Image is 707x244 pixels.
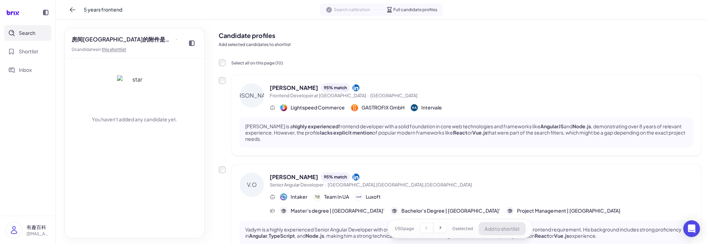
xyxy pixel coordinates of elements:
[421,104,442,111] span: Intervale
[291,104,345,111] span: Lightspeed Commerce
[270,93,366,98] span: Frontend Developer at [GEOGRAPHIC_DATA]
[517,207,620,214] span: Project Management | [GEOGRAPHIC_DATA]
[117,75,152,110] img: star
[245,226,687,239] p: Vadym is a highly experienced Senior Angular Developer with over a decade of experience, signific...
[19,66,32,74] span: Inbox
[472,129,487,136] strong: Vue.js
[328,182,472,188] span: [GEOGRAPHIC_DATA],[GEOGRAPHIC_DATA],[GEOGRAPHIC_DATA]
[4,62,51,78] button: Inbox
[270,182,323,188] span: Senior Angular Developer
[683,220,700,237] div: Open Intercom Messenger
[269,232,295,239] strong: TypeScript
[306,232,324,239] strong: Node.js
[27,231,50,237] p: [EMAIL_ADDRESS][DOMAIN_NAME]
[102,47,126,52] a: this shortlist
[321,173,350,182] div: 95 % match
[395,226,414,232] span: 1 / 50 page
[314,193,321,200] img: 公司logo
[249,232,267,239] strong: Angular
[334,7,370,13] span: Search calibration
[362,104,404,111] span: GASTROFIX GmbH
[554,232,569,239] strong: Vue.js
[370,93,417,98] span: [GEOGRAPHIC_DATA]
[240,173,264,197] div: V.O
[19,48,38,55] span: Shortlist
[72,35,174,44] span: 房间[GEOGRAPHIC_DATA]的附件是打开了发生的接口方式发射点发射点方法
[219,41,701,48] p: Add selected candidates to shortlist
[393,7,437,13] span: Full candidate profiles
[4,44,51,59] button: Shortlist
[270,173,318,181] span: [PERSON_NAME]
[453,129,467,136] strong: React
[92,116,177,123] div: You haven't added any candidate yet.
[6,222,22,238] img: user_logo.png
[291,193,307,200] span: Intaker
[324,193,349,200] span: Team In UA
[367,93,369,98] span: ·
[84,6,122,13] span: 5 years frontend
[366,193,381,200] span: Luxoft
[19,29,35,37] span: Search
[240,83,264,108] div: [PERSON_NAME]
[280,104,287,111] img: 公司logo
[293,123,338,129] strong: highly experienced
[291,207,385,214] span: Master's degree | [GEOGRAPHIC_DATA]'
[452,226,473,232] span: 0 selected
[245,123,687,142] p: [PERSON_NAME] is a frontend developer with a solid foundation in core web technologies and framew...
[219,59,226,66] input: Select all on this page (10)
[69,34,181,45] button: 房间[GEOGRAPHIC_DATA]的附件是打开了发生的接口方式发射点发射点方法
[219,31,701,40] h2: Candidate profiles
[325,182,326,188] span: ·
[535,232,549,239] strong: React
[351,104,358,111] img: 公司logo
[573,123,591,129] strong: Node.js
[321,83,350,92] div: 95 % match
[27,223,50,231] p: 有趣百科
[72,46,181,53] div: 0 candidate s in
[540,123,564,129] strong: AngularJS
[355,193,362,200] img: 公司logo
[401,207,500,214] span: Bachelor's Degree | [GEOGRAPHIC_DATA]'
[270,84,318,92] span: [PERSON_NAME]
[280,193,287,200] img: 公司logo
[320,129,372,136] strong: lacks explicit mention
[231,60,283,66] span: Select all on this page ( 10 )
[411,104,418,111] img: 公司logo
[4,25,51,41] button: Search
